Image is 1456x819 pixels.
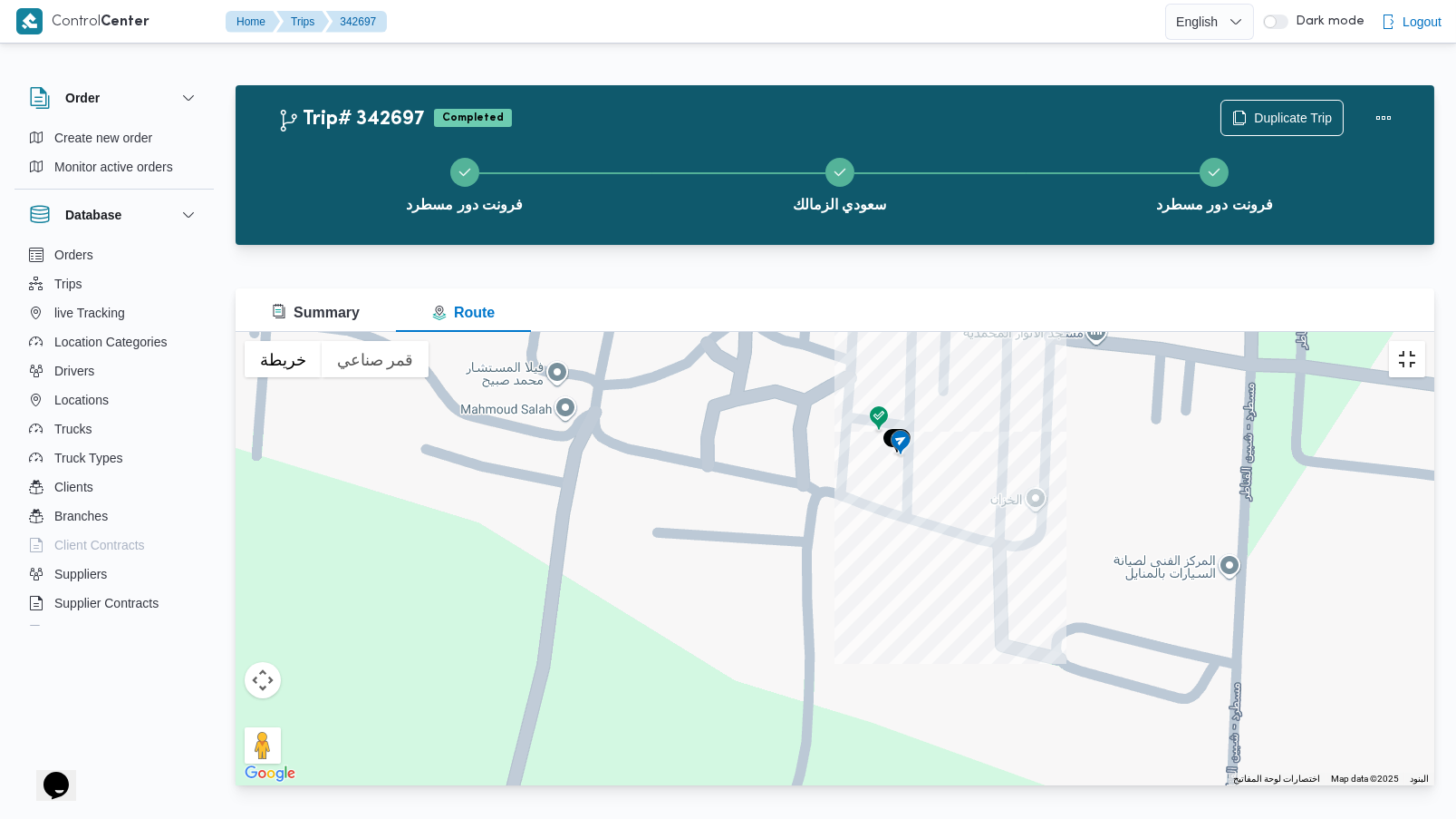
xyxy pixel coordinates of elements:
[22,560,207,589] button: Suppliers
[277,136,652,230] button: فرونت دور مسطرد
[1288,15,1364,29] span: Dark mode
[240,762,300,785] a: ‏فتح هذه المنطقة في "خرائط Google" (يؤدي ذلك إلى فتح نافذة جديدة)
[18,746,76,801] iframe: chat widget
[29,87,199,109] button: Order
[1207,165,1221,180] svg: Step 3 is complete
[277,108,425,132] h2: Trip# 342697
[22,298,207,327] button: live Tracking
[22,618,207,647] button: Devices
[54,534,145,556] span: Client Contracts
[652,136,1027,230] button: سعودي الزمالك
[22,356,207,385] button: Drivers
[240,762,300,785] img: Google
[1220,100,1344,136] button: Duplicate Trip
[1389,341,1425,377] button: تبديل إلى العرض ملء الشاشة
[14,123,214,189] div: Order
[272,305,360,320] span: Summary
[1254,107,1332,129] span: Duplicate Trip
[22,152,207,181] button: Monitor active orders
[54,331,168,353] span: Location Categories
[65,204,121,226] h3: Database
[434,109,512,127] span: Completed
[22,123,207,152] button: Create new order
[22,589,207,618] button: Supplier Contracts
[432,305,495,320] span: Route
[1403,11,1442,33] span: Logout
[54,621,100,643] span: Devices
[1374,4,1449,40] button: Logout
[22,385,207,414] button: Locations
[442,112,504,123] b: Completed
[245,727,281,764] button: اسحب الدليل على الخريطة لفتح "التجوّل الافتراضي".
[29,204,199,226] button: Database
[54,389,109,411] span: Locations
[22,473,207,502] button: Clients
[54,418,92,440] span: Trucks
[322,341,429,377] button: عرض صور القمر الصناعي
[54,302,125,324] span: live Tracking
[793,194,886,216] span: سعودي الزمالك
[1365,100,1402,136] button: Actions
[276,11,329,33] button: Trips
[22,444,207,473] button: Truck Types
[22,327,207,356] button: Location Categories
[1027,136,1402,230] button: فرونت دور مسطرد
[16,8,43,34] img: X8yXhbKr1z7QwAAAABJRU5ErkJggg==
[245,662,281,698] button: عناصر التحكّم بطريقة عرض الخريطة
[54,505,108,527] span: Branches
[226,11,280,33] button: Home
[1410,774,1429,784] a: البنود
[65,87,100,109] h3: Order
[54,127,152,149] span: Create new order
[833,165,847,180] svg: Step 2 is complete
[22,269,207,298] button: Trips
[54,360,94,382] span: Drivers
[14,240,214,633] div: Database
[1156,194,1273,216] span: فرونت دور مسطرد
[54,563,107,585] span: Suppliers
[54,244,93,266] span: Orders
[54,476,93,498] span: Clients
[54,447,122,469] span: Truck Types
[22,414,207,444] button: Trucks
[458,165,472,180] svg: Step 1 is complete
[1233,773,1320,785] button: اختصارات لوحة المفاتيح
[22,531,207,560] button: Client Contracts
[22,240,207,269] button: Orders
[54,273,82,295] span: Trips
[325,11,387,33] button: 342697
[245,341,322,377] button: عرض خريطة الشارع
[22,502,207,531] button: Branches
[101,15,149,29] b: Center
[54,592,159,614] span: Supplier Contracts
[54,156,173,178] span: Monitor active orders
[1331,774,1399,784] span: Map data ©2025
[406,194,523,216] span: فرونت دور مسطرد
